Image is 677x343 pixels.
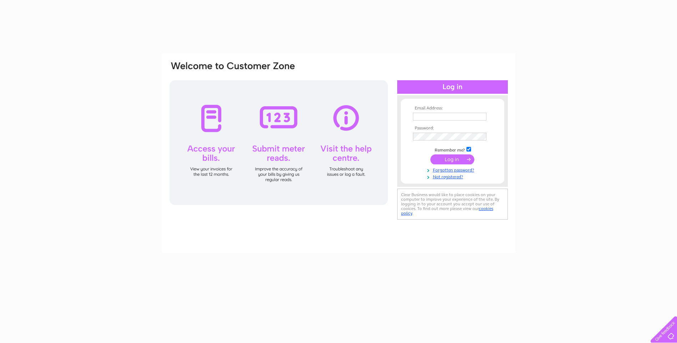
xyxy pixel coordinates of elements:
[413,173,494,180] a: Not registered?
[411,106,494,111] th: Email Address:
[411,146,494,153] td: Remember me?
[401,206,493,216] a: cookies policy
[413,166,494,173] a: Forgotten password?
[430,154,474,164] input: Submit
[411,126,494,131] th: Password:
[397,189,508,220] div: Clear Business would like to place cookies on your computer to improve your experience of the sit...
